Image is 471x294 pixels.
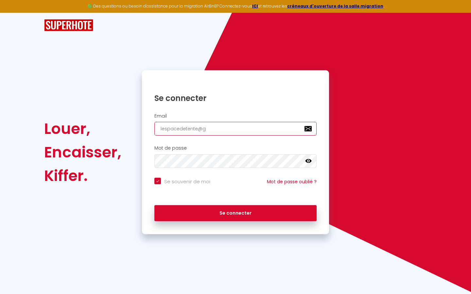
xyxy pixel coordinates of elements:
[267,178,317,185] a: Mot de passe oublié ?
[154,113,317,119] h2: Email
[44,117,121,140] div: Louer,
[44,140,121,164] div: Encaisser,
[5,3,25,22] button: Ouvrir le widget de chat LiveChat
[154,145,317,151] h2: Mot de passe
[252,3,258,9] a: ICI
[44,164,121,188] div: Kiffer.
[44,19,93,31] img: SuperHote logo
[154,93,317,103] h1: Se connecter
[154,122,317,136] input: Ton Email
[287,3,383,9] a: créneaux d'ouverture de la salle migration
[154,205,317,221] button: Se connecter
